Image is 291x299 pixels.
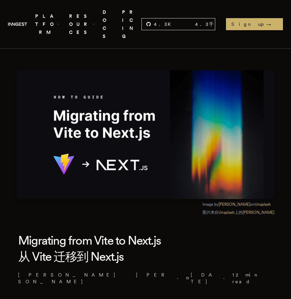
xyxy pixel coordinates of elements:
[18,271,174,285] a: [PERSON_NAME] [PERSON_NAME]
[202,210,274,215] font: 图片来自 上的
[219,210,235,215] a: Unsplash
[186,271,221,285] span: [DATE]
[35,12,59,37] span: PLATFORM
[154,21,214,28] span: 4.3 K
[219,202,250,207] a: [PERSON_NAME]
[67,8,95,40] button: RESOURCES
[226,18,283,30] a: Sign up
[18,271,273,285] p: · ·
[195,21,214,27] font: 4.3千
[232,271,269,285] span: 12 min read
[202,202,274,218] figcaption: Image by on
[18,234,273,266] h1: Migrating from Vite to Next.js
[266,21,278,28] span: →
[122,8,141,40] a: PRICING
[243,210,274,215] a: [PERSON_NAME]
[35,8,59,40] button: PLATFORM
[18,249,124,264] font: 从 Vite 迁移到 Next.js
[255,202,271,207] a: Unsplash
[67,12,95,37] span: RESOURCES
[103,8,114,40] a: DOCS
[17,70,274,199] img: Featured image for Migrating from Vite to Next.js blog post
